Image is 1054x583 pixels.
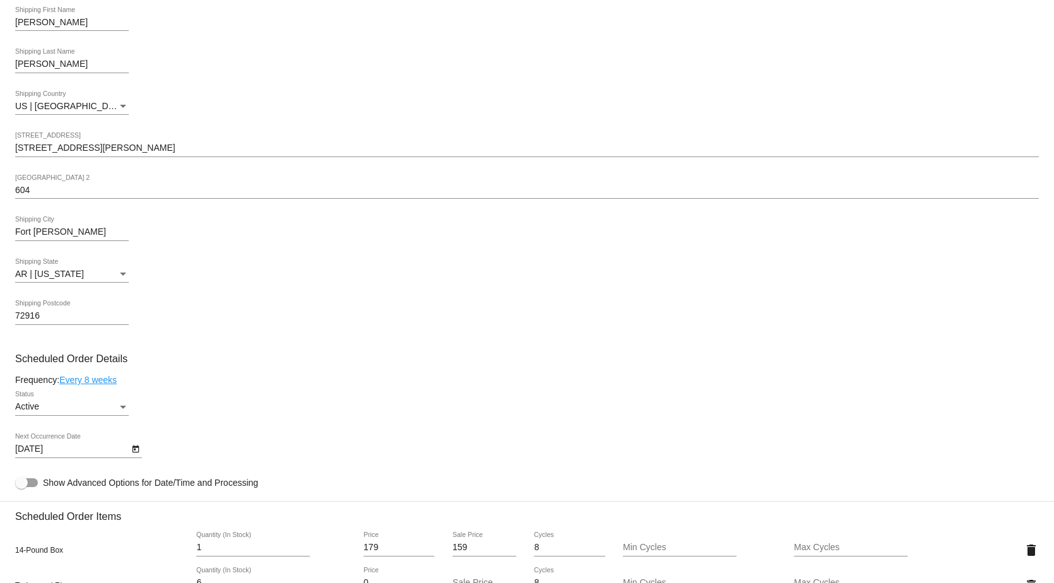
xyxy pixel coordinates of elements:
[364,543,434,553] input: Price
[623,543,737,553] input: Min Cycles
[15,143,1039,153] input: Shipping Street 1
[534,543,605,553] input: Cycles
[15,353,1039,365] h3: Scheduled Order Details
[15,375,1039,385] div: Frequency:
[15,269,84,279] span: AR | [US_STATE]
[15,501,1039,522] h3: Scheduled Order Items
[15,401,39,411] span: Active
[15,59,129,69] input: Shipping Last Name
[15,311,129,321] input: Shipping Postcode
[59,375,117,385] a: Every 8 weeks
[453,543,516,553] input: Sale Price
[15,102,129,112] mat-select: Shipping Country
[15,185,1039,196] input: Shipping Street 2
[794,543,908,553] input: Max Cycles
[15,269,129,280] mat-select: Shipping State
[1024,543,1039,558] mat-icon: delete
[15,444,129,454] input: Next Occurrence Date
[15,402,129,412] mat-select: Status
[15,546,63,555] span: 14-Pound Box
[129,442,142,455] button: Open calendar
[15,101,127,111] span: US | [GEOGRAPHIC_DATA]
[196,543,310,553] input: Quantity (In Stock)
[15,227,129,237] input: Shipping City
[15,18,129,28] input: Shipping First Name
[43,476,258,489] span: Show Advanced Options for Date/Time and Processing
